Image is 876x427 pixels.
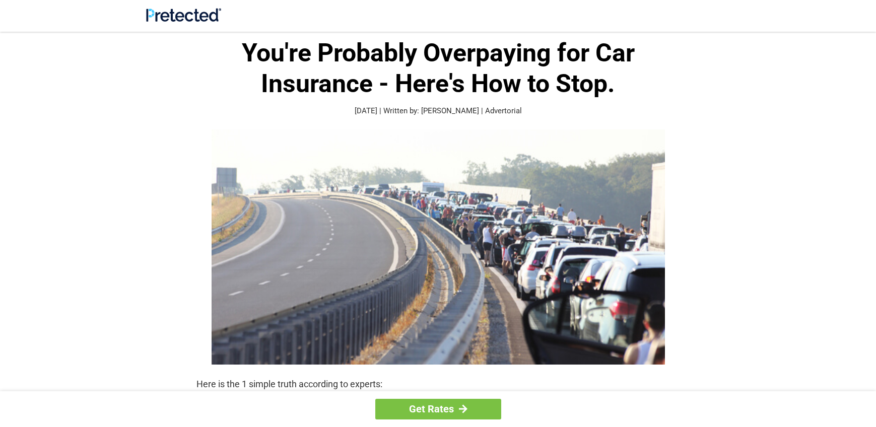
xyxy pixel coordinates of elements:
[146,8,221,22] img: Site Logo
[375,399,501,419] a: Get Rates
[196,377,680,391] p: Here is the 1 simple truth according to experts:
[196,105,680,117] p: [DATE] | Written by: [PERSON_NAME] | Advertorial
[196,38,680,99] h1: You're Probably Overpaying for Car Insurance - Here's How to Stop.
[146,14,221,24] a: Site Logo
